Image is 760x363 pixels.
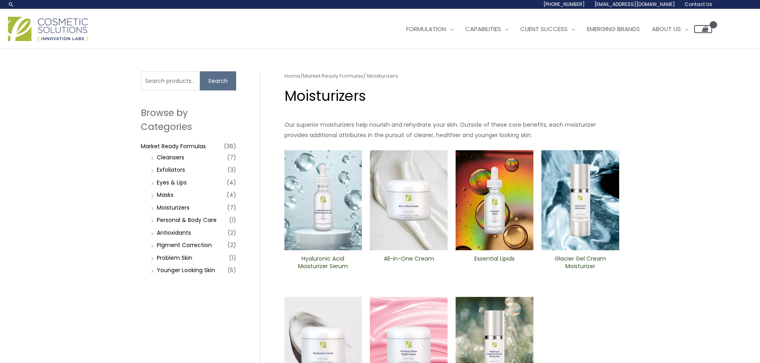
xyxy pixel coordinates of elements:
[541,150,619,251] img: Glacier Gel Moisturizer
[581,17,646,41] a: Emerging Brands
[141,142,206,150] a: Market Ready Formulas
[652,25,681,33] span: About Us
[587,25,640,33] span: Emerging Brands
[157,179,187,186] a: Eyes & Lips
[284,86,619,106] h1: Moisturizers
[291,255,355,273] a: Hyaluronic Acid Moisturizer Serum
[514,17,581,41] a: Client Success
[284,72,300,80] a: Home
[157,153,184,161] a: Cleansers
[462,255,527,273] a: Essential Lipids
[157,229,191,237] a: Antioxidants
[284,120,619,140] p: Our superior moisturizers help nourish and rehydrate your skin. Outside of these core benefits, e...
[157,216,217,224] a: Personal & Body Care
[291,255,355,270] h2: Hyaluronic Acid Moisturizer Serum
[157,166,185,174] a: Exfoliators
[456,150,533,251] img: Essential Lipids
[227,152,236,163] span: (7)
[141,106,236,133] h2: Browse by Categories
[227,239,236,251] span: (2)
[157,254,192,262] a: Problem Skin
[157,191,174,199] a: Masks
[548,255,612,270] h2: Glacier Gel Cream Moisturizer
[229,252,236,263] span: (1)
[594,1,675,8] span: [EMAIL_ADDRESS][DOMAIN_NAME]
[227,177,236,188] span: (4)
[370,150,448,251] img: All In One Cream
[141,71,200,90] input: Search products…
[157,241,212,249] a: PIgment Correction
[224,141,236,152] span: (36)
[157,266,215,274] a: Younger Looking Skin
[694,25,712,33] a: View Shopping Cart, empty
[377,255,441,273] a: All-in-One ​Cream
[8,1,14,8] a: Search icon link
[227,227,236,238] span: (2)
[157,204,190,212] a: Moisturizers
[229,214,236,226] span: (1)
[459,17,514,41] a: Capabilities
[200,71,236,90] button: Search
[520,25,568,33] span: Client Success
[465,25,501,33] span: Capabilities
[685,1,712,8] span: Contact Us
[227,265,236,276] span: (5)
[284,71,619,81] nav: Breadcrumb
[227,189,236,200] span: (4)
[462,255,527,270] h2: Essential Lipids
[8,17,88,41] img: Cosmetic Solutions Logo
[377,255,441,270] h2: All-in-One ​Cream
[548,255,612,273] a: Glacier Gel Cream Moisturizer
[400,17,459,41] a: Formulation
[284,150,362,251] img: Hyaluronic moisturizer Serum
[394,17,712,41] nav: Site Navigation
[227,164,236,175] span: (3)
[406,25,446,33] span: Formulation
[303,72,363,80] a: Market Ready Formulas
[543,1,585,8] span: [PHONE_NUMBER]
[646,17,694,41] a: About Us
[227,202,236,213] span: (7)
